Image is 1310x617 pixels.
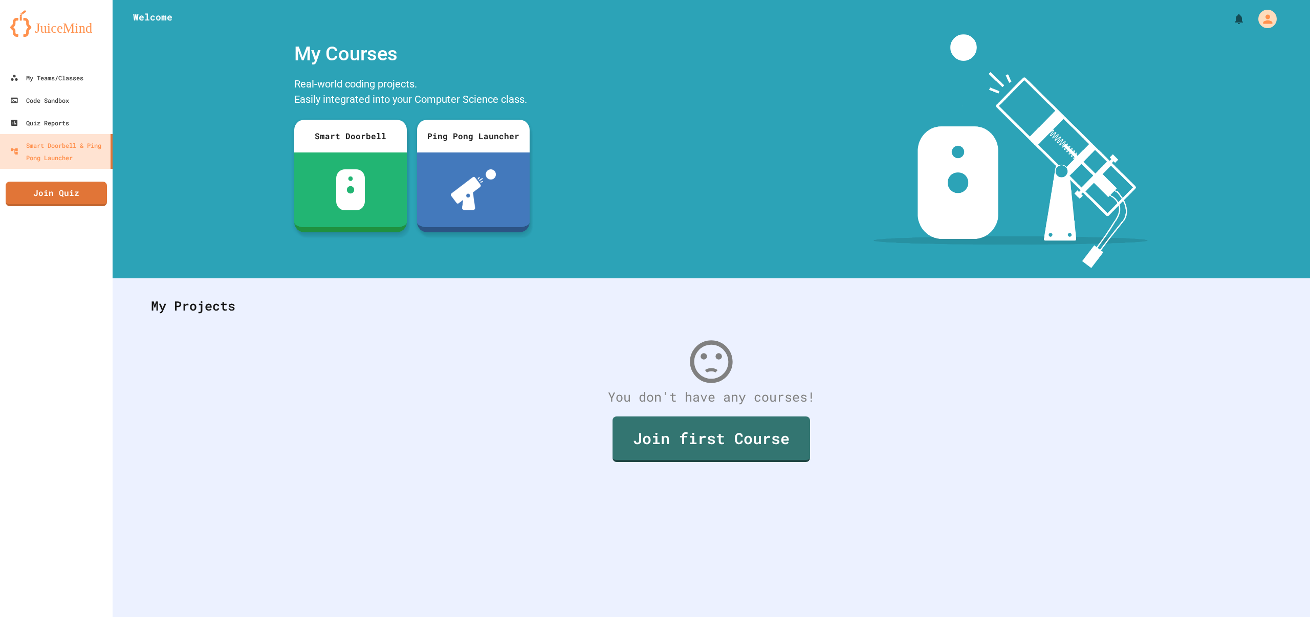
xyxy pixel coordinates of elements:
[289,34,535,74] div: My Courses
[10,10,102,37] img: logo-orange.svg
[1225,532,1300,575] iframe: chat widget
[417,120,530,152] div: Ping Pong Launcher
[1214,10,1248,28] div: My Notifications
[874,34,1148,268] img: banner-image-my-projects.png
[6,182,107,206] a: Join Quiz
[10,117,69,129] div: Quiz Reports
[613,416,810,462] a: Join first Course
[10,139,106,164] div: Smart Doorbell & Ping Pong Launcher
[10,94,69,106] div: Code Sandbox
[10,72,83,84] div: My Teams/Classes
[336,169,365,210] img: sdb-white.svg
[141,387,1282,407] div: You don't have any courses!
[289,74,535,112] div: Real-world coding projects. Easily integrated into your Computer Science class.
[1248,7,1279,31] div: My Account
[451,169,496,210] img: ppl-with-ball.png
[1267,576,1300,607] iframe: chat widget
[141,286,1282,326] div: My Projects
[294,120,407,152] div: Smart Doorbell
